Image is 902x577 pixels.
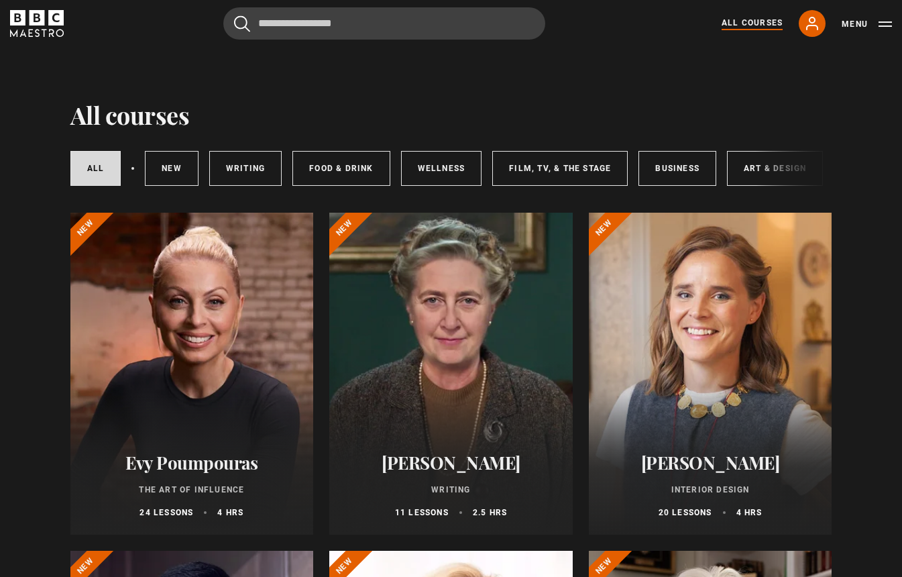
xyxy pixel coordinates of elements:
h1: All courses [70,101,190,129]
p: 24 lessons [139,507,193,519]
a: [PERSON_NAME] Writing 11 lessons 2.5 hrs New [329,213,573,535]
a: Wellness [401,151,482,186]
a: All Courses [722,17,783,30]
p: Writing [345,484,557,496]
h2: [PERSON_NAME] [345,452,557,473]
p: 2.5 hrs [473,507,507,519]
h2: [PERSON_NAME] [605,452,816,473]
a: All [70,151,121,186]
button: Submit the search query [234,15,250,32]
p: 4 hrs [217,507,243,519]
a: Film, TV, & The Stage [492,151,628,186]
h2: Evy Poumpouras [87,452,298,473]
a: New [145,151,199,186]
p: Interior Design [605,484,816,496]
a: Food & Drink [292,151,390,186]
a: Art & Design [727,151,823,186]
p: 11 lessons [395,507,449,519]
p: The Art of Influence [87,484,298,496]
input: Search [223,7,545,40]
a: [PERSON_NAME] Interior Design 20 lessons 4 hrs New [589,213,832,535]
button: Toggle navigation [842,17,892,31]
svg: BBC Maestro [10,10,64,37]
p: 4 hrs [736,507,763,519]
p: 20 lessons [659,507,712,519]
a: Writing [209,151,282,186]
a: Business [638,151,716,186]
a: Evy Poumpouras The Art of Influence 24 lessons 4 hrs New [70,213,314,535]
